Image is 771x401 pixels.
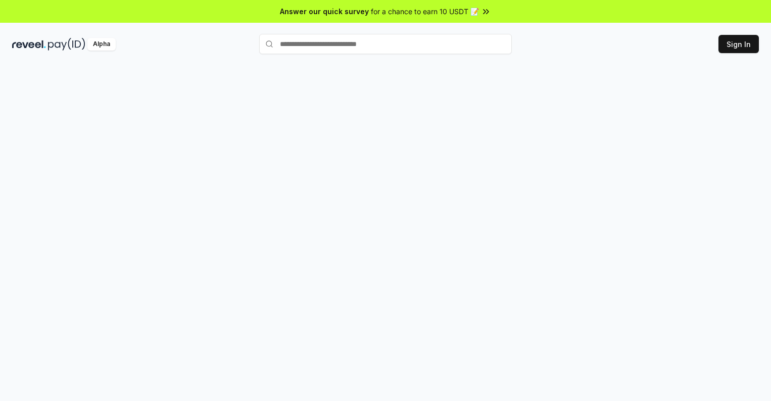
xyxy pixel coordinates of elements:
[718,35,759,53] button: Sign In
[87,38,116,51] div: Alpha
[12,38,46,51] img: reveel_dark
[48,38,85,51] img: pay_id
[371,6,479,17] span: for a chance to earn 10 USDT 📝
[280,6,369,17] span: Answer our quick survey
